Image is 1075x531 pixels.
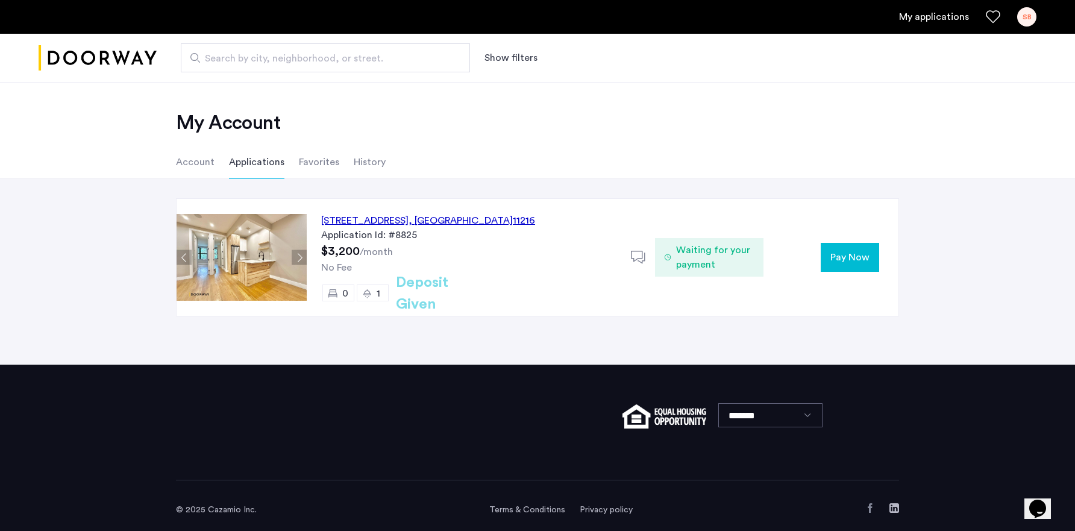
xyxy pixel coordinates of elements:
input: Apartment Search [181,43,470,72]
img: logo [39,36,157,81]
iframe: chat widget [1024,483,1063,519]
h2: My Account [176,111,899,135]
div: [STREET_ADDRESS] 11216 [321,213,535,228]
img: Apartment photo [177,214,307,301]
span: Pay Now [830,250,870,265]
a: Privacy policy [580,504,633,516]
li: Applications [229,145,284,179]
a: My application [899,10,969,24]
button: Next apartment [292,250,307,265]
li: History [354,145,386,179]
span: Search by city, neighborhood, or street. [205,51,436,66]
div: Application Id: #8825 [321,228,616,242]
button: Show or hide filters [484,51,537,65]
a: Cazamio logo [39,36,157,81]
h2: Deposit Given [396,272,492,315]
a: LinkedIn [889,503,899,513]
a: Terms and conditions [489,504,565,516]
span: 0 [342,289,348,298]
button: button [821,243,879,272]
span: 1 [377,289,380,298]
div: SB [1017,7,1036,27]
span: No Fee [321,263,352,272]
span: $3,200 [321,245,360,257]
span: Waiting for your payment [676,243,754,272]
sub: /month [360,247,393,257]
li: Favorites [299,145,339,179]
span: , [GEOGRAPHIC_DATA] [409,216,513,225]
a: Favorites [986,10,1000,24]
a: Facebook [865,503,875,513]
span: © 2025 Cazamio Inc. [176,506,257,514]
select: Language select [718,403,823,427]
li: Account [176,145,215,179]
img: equal-housing.png [622,404,706,429]
button: Previous apartment [177,250,192,265]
